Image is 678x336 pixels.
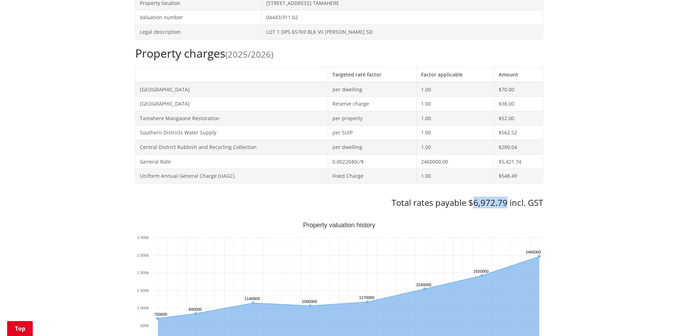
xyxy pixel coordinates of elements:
text: 2 000k [137,271,149,275]
h2: Property charges [135,47,543,60]
path: Saturday, Jun 30, 12:00, 1,540,000. Capital Value. [423,287,426,290]
td: Reserve charge [328,97,417,111]
td: 1.00 [417,82,494,97]
td: 1.00 [417,111,494,126]
iframe: Messenger Launcher [645,306,671,332]
td: General Rate [135,154,328,169]
text: 1540000 [416,283,431,287]
td: 1.00 [417,126,494,140]
th: Targeted rate factor [328,67,417,82]
path: Sunday, Jun 30, 12:00, 2,460,000. Capital Value. [537,255,540,258]
td: $548.49 [494,169,543,183]
path: Wednesday, Jun 30, 12:00, 700,000. Capital Value. [156,317,159,320]
text: 3 000k [137,235,149,240]
td: $70.00 [494,82,543,97]
td: per dwelling [328,82,417,97]
text: 1170000 [359,295,374,300]
text: 2 500k [137,253,149,257]
td: $280.04 [494,140,543,154]
td: per dwelling [328,140,417,154]
path: Wednesday, Jun 30, 12:00, 1,920,000. Capital Value. [480,274,483,277]
td: $5,421.74 [494,154,543,169]
td: 04443/311.02 [262,10,543,25]
text: 500k [140,324,149,328]
h3: Total rates payable $6,972.79 incl. GST [135,198,543,208]
td: $38.00 [494,97,543,111]
td: [GEOGRAPHIC_DATA] [135,97,328,111]
path: Tuesday, Jun 30, 12:00, 1,170,000. Capital Value. [366,300,369,303]
td: Uniform Annual General Charge (UAGC) [135,169,328,183]
path: Saturday, Jun 30, 12:00, 1,060,000. Capital Value. [309,304,312,307]
td: [GEOGRAPHIC_DATA] [135,82,328,97]
td: $52.00 [494,111,543,126]
td: Southern Districts Water Supply [135,126,328,140]
td: 1.00 [417,140,494,154]
span: (2025/2026) [225,48,273,60]
td: Legal description [135,25,262,39]
td: 2460000.00 [417,154,494,169]
td: per SUIP [328,126,417,140]
path: Tuesday, Jun 30, 12:00, 1,140,000. Capital Value. [252,302,254,304]
td: Fixed Charge [328,169,417,183]
text: 1140000 [245,297,260,301]
td: per property [328,111,417,126]
td: 1.00 [417,169,494,183]
path: Friday, Jun 30, 12:00, 840,000. Capital Value. [194,312,197,315]
td: $562.52 [494,126,543,140]
th: Factor applicable [417,67,494,82]
text: 1920000 [473,269,489,273]
td: 1.00 [417,97,494,111]
td: 0.0022040c/$ [328,154,417,169]
text: 1060000 [302,299,317,304]
td: Central District Rubbish and Recycling Collection [135,140,328,154]
a: Top [7,321,33,336]
text: Property valuation history [303,222,375,229]
th: Amount [494,67,543,82]
text: 1 000k [137,306,149,310]
td: Valuation number [135,10,262,25]
text: 840000 [189,307,202,311]
td: Tamahere Mangaone Restoration [135,111,328,126]
text: 700000 [154,312,167,316]
text: 2460000 [526,250,541,254]
text: 1 500k [137,288,149,293]
td: LOT 1 DPS 65769 BLK VII [PERSON_NAME] SD [262,25,543,39]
